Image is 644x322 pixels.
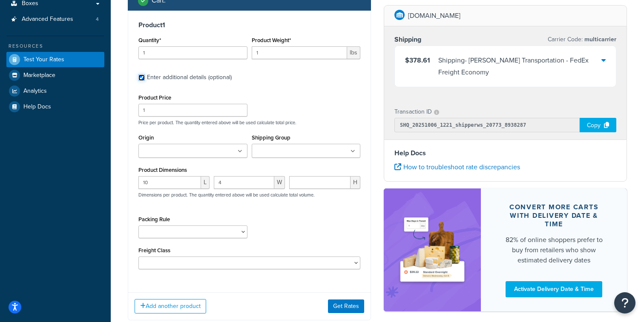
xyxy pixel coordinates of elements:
button: Add another product [135,299,206,313]
span: Test Your Rates [23,56,64,63]
div: Resources [6,43,104,50]
li: Advanced Features [6,11,104,27]
div: 82% of online shoppers prefer to buy from retailers who show estimated delivery dates [501,235,607,265]
h4: Help Docs [394,148,616,158]
span: $378.61 [405,55,430,65]
a: Test Your Rates [6,52,104,67]
span: Marketplace [23,72,55,79]
label: Quantity* [138,37,161,43]
p: Transaction ID [394,106,432,118]
button: Get Rates [328,299,364,313]
h3: Shipping [394,35,421,44]
a: Help Docs [6,99,104,114]
input: 0 [138,46,247,59]
a: Marketplace [6,68,104,83]
input: Enter additional details (optional) [138,74,145,81]
span: W [274,176,285,189]
div: Enter additional details (optional) [147,71,232,83]
div: Copy [580,118,616,132]
div: Convert more carts with delivery date & time [501,203,607,228]
label: Product Weight* [252,37,291,43]
label: Packing Rule [138,216,170,222]
p: Dimensions per product. The quantity entered above will be used calculate total volume. [136,192,315,198]
label: Product Price [138,94,171,101]
span: 4 [96,16,99,23]
span: Analytics [23,88,47,95]
label: Origin [138,134,154,141]
label: Freight Class [138,247,170,254]
button: Open Resource Center [614,292,635,313]
h3: Product 1 [138,21,360,29]
a: Analytics [6,83,104,99]
span: Advanced Features [22,16,73,23]
span: H [351,176,360,189]
a: Activate Delivery Date & Time [506,281,602,297]
label: Product Dimensions [138,167,187,173]
div: Shipping - [PERSON_NAME] Transportation - FedEx Freight Economy [438,54,601,78]
span: lbs [347,46,360,59]
a: How to troubleshoot rate discrepancies [394,162,520,172]
span: L [201,176,210,189]
a: Advanced Features4 [6,11,104,27]
p: Carrier Code: [548,34,616,46]
input: 0.00 [252,46,348,59]
span: multicarrier [583,35,616,44]
img: feature-image-ddt-36eae7f7280da8017bfb280eaccd9c446f90b1fe08728e4019434db127062ab4.png [397,201,468,299]
span: Help Docs [23,103,51,111]
label: Shipping Group [252,134,290,141]
p: Price per product. The quantity entered above will be used calculate total price. [136,120,362,125]
p: [DOMAIN_NAME] [408,10,460,22]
